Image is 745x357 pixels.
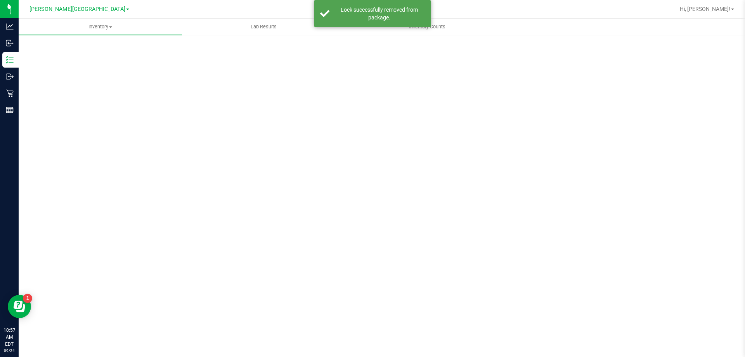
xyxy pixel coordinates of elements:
[6,106,14,114] inline-svg: Reports
[240,23,287,30] span: Lab Results
[19,19,182,35] a: Inventory
[3,348,15,354] p: 09/24
[8,295,31,318] iframe: Resource center
[182,19,345,35] a: Lab Results
[334,6,425,21] div: Lock successfully removed from package.
[6,56,14,64] inline-svg: Inventory
[23,294,32,303] iframe: Resource center unread badge
[6,39,14,47] inline-svg: Inbound
[19,23,182,30] span: Inventory
[29,6,125,12] span: [PERSON_NAME][GEOGRAPHIC_DATA]
[3,327,15,348] p: 10:57 AM EDT
[6,73,14,80] inline-svg: Outbound
[6,89,14,97] inline-svg: Retail
[680,6,730,12] span: Hi, [PERSON_NAME]!
[6,23,14,30] inline-svg: Analytics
